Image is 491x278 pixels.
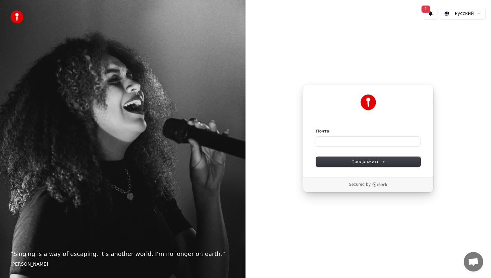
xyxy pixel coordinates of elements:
[10,249,235,259] p: “ Singing is a way of escaping. It's another world. I'm no longer on earth. ”
[316,128,329,134] label: Почта
[351,159,385,165] span: Продолжить
[424,8,437,19] button: 1
[464,252,483,272] div: Открытый чат
[316,157,421,167] button: Продолжить
[422,6,430,13] span: 1
[349,182,371,187] p: Secured by
[10,261,235,268] footer: [PERSON_NAME]
[360,95,376,110] img: Youka
[372,182,388,187] a: Clerk logo
[10,10,23,23] img: youka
